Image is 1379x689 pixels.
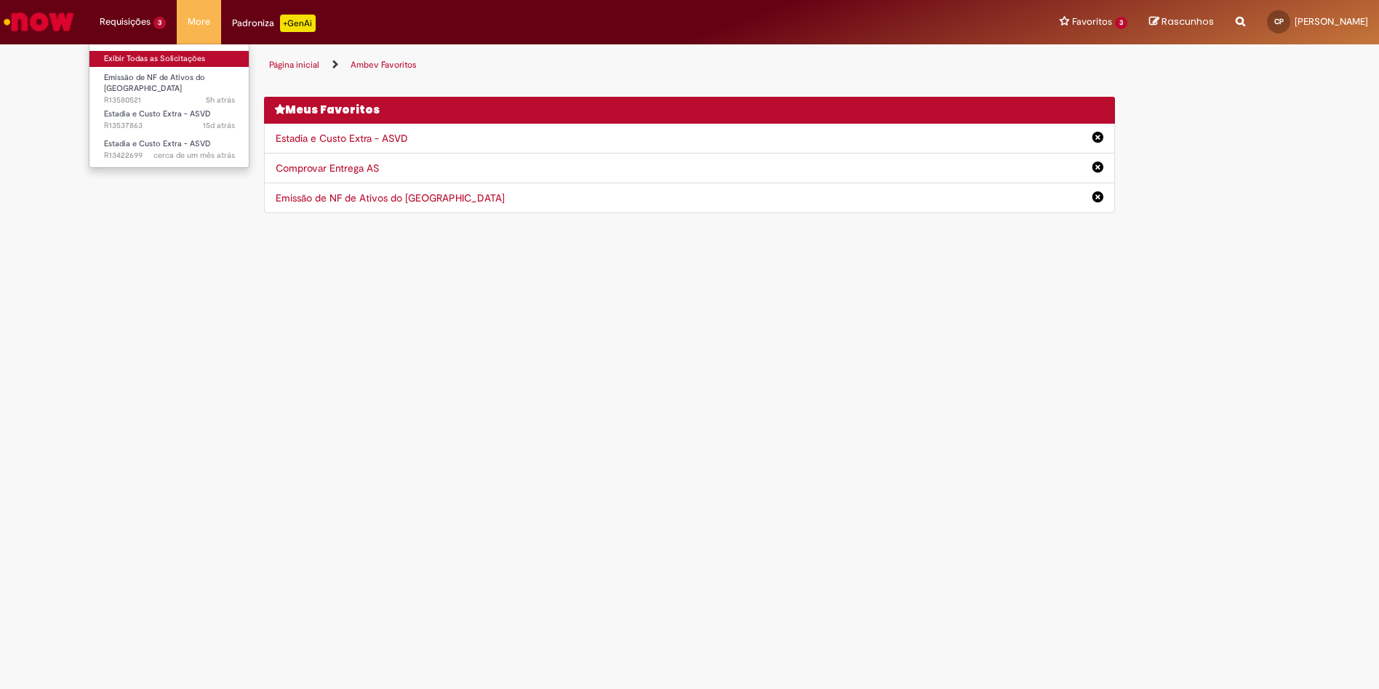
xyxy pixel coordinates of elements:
a: Página inicial [269,59,319,71]
span: 5h atrás [206,95,235,105]
span: Favoritos [1072,15,1112,29]
time: 16/08/2025 17:00:05 [153,150,235,161]
ul: Trilhas de página [264,52,1115,79]
time: 30/09/2025 10:35:59 [206,95,235,105]
a: Ambev Favoritos [351,59,417,71]
span: Estadia e Custo Extra - ASVD [104,138,211,149]
a: Emissão de NF de Ativos do [GEOGRAPHIC_DATA] [276,191,505,204]
span: R13422699 [104,150,235,162]
a: Exibir Todas as Solicitações [89,51,249,67]
ul: Requisições [89,44,249,168]
a: Comprovar Entrega AS [276,162,379,175]
span: 15d atrás [203,120,235,131]
span: Rascunhos [1162,15,1214,28]
span: [PERSON_NAME] [1295,15,1368,28]
a: Estadia e Custo Extra - ASVD [276,132,408,145]
span: 3 [1115,17,1127,29]
span: Emissão de NF de Ativos do [GEOGRAPHIC_DATA] [104,72,205,95]
div: Padroniza [232,15,316,32]
span: R13580521 [104,95,235,106]
span: 3 [153,17,166,29]
span: CP [1274,17,1284,26]
p: +GenAi [280,15,316,32]
a: Aberto R13580521 : Emissão de NF de Ativos do ASVD [89,70,249,101]
span: Estadia e Custo Extra - ASVD [104,108,211,119]
span: More [188,15,210,29]
a: Rascunhos [1149,15,1214,29]
span: cerca de um mês atrás [153,150,235,161]
span: R13537863 [104,120,235,132]
img: ServiceNow [1,7,76,36]
span: Requisições [100,15,151,29]
time: 16/09/2025 05:59:50 [203,120,235,131]
span: Meus Favoritos [285,102,380,117]
a: Aberto R13422699 : Estadia e Custo Extra - ASVD [89,136,249,163]
a: Aberto R13537863 : Estadia e Custo Extra - ASVD [89,106,249,133]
